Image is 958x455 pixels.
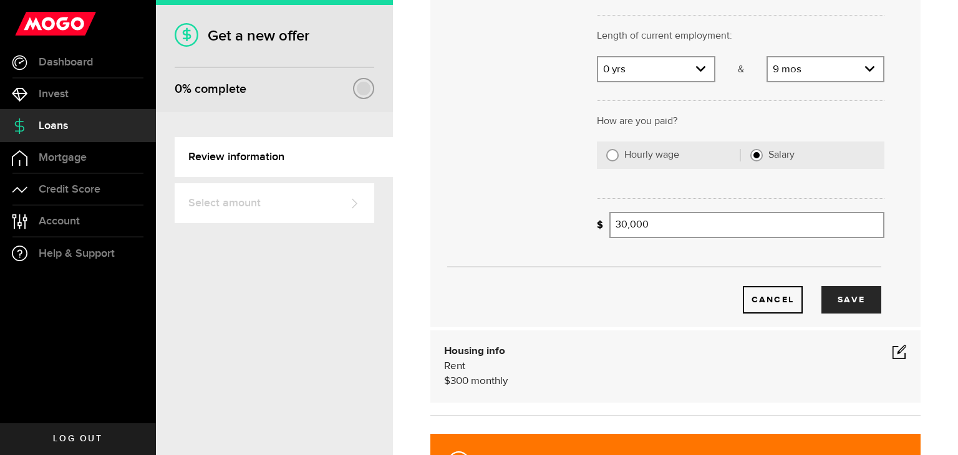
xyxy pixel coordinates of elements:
label: Salary [768,149,875,161]
span: 300 [450,376,468,386]
input: Salary [750,149,763,161]
a: Review information [175,137,393,177]
label: Hourly wage [624,149,740,161]
p: & [715,62,767,77]
span: Credit Score [39,184,100,195]
span: 0 [175,82,182,97]
span: Mortgage [39,152,87,163]
span: $ [444,376,450,386]
input: Hourly wage [606,149,619,161]
button: Save [821,286,881,314]
a: expand select [598,57,714,81]
span: monthly [471,376,508,386]
button: Open LiveChat chat widget [10,5,47,42]
p: How are you paid? [597,114,884,129]
div: % complete [175,78,246,100]
b: Housing info [444,346,505,357]
a: Select amount [175,183,374,223]
a: expand select [768,57,883,81]
button: Cancel [743,286,803,314]
span: Invest [39,89,69,100]
span: Log out [53,434,102,443]
span: Help & Support [39,248,115,259]
span: Dashboard [39,57,93,68]
span: Loans [39,120,68,132]
span: Rent [444,361,465,371]
h1: Get a new offer [175,27,374,45]
p: Length of current employment: [597,29,884,44]
span: Account [39,216,80,227]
